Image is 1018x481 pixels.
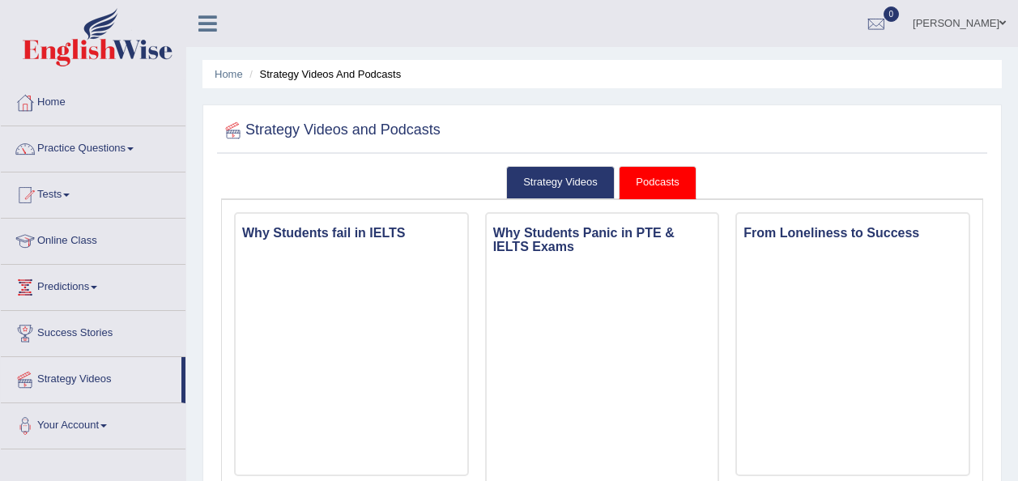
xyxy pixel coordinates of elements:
a: Practice Questions [1,126,185,167]
a: Your Account [1,403,185,444]
a: Tests [1,172,185,213]
a: Predictions [1,265,185,305]
h2: Strategy Videos and Podcasts [221,118,441,143]
span: 0 [884,6,900,22]
a: Podcasts [619,166,696,199]
a: Strategy Videos [1,357,181,398]
a: Online Class [1,219,185,259]
li: Strategy Videos and Podcasts [245,66,401,82]
a: Home [215,68,243,80]
a: Home [1,80,185,121]
a: Strategy Videos [506,166,615,199]
h3: Why Students Panic in PTE & IELTS Exams [487,222,718,258]
h3: From Loneliness to Success [737,222,969,245]
a: Success Stories [1,311,185,351]
h3: Why Students fail in IELTS [236,222,467,245]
